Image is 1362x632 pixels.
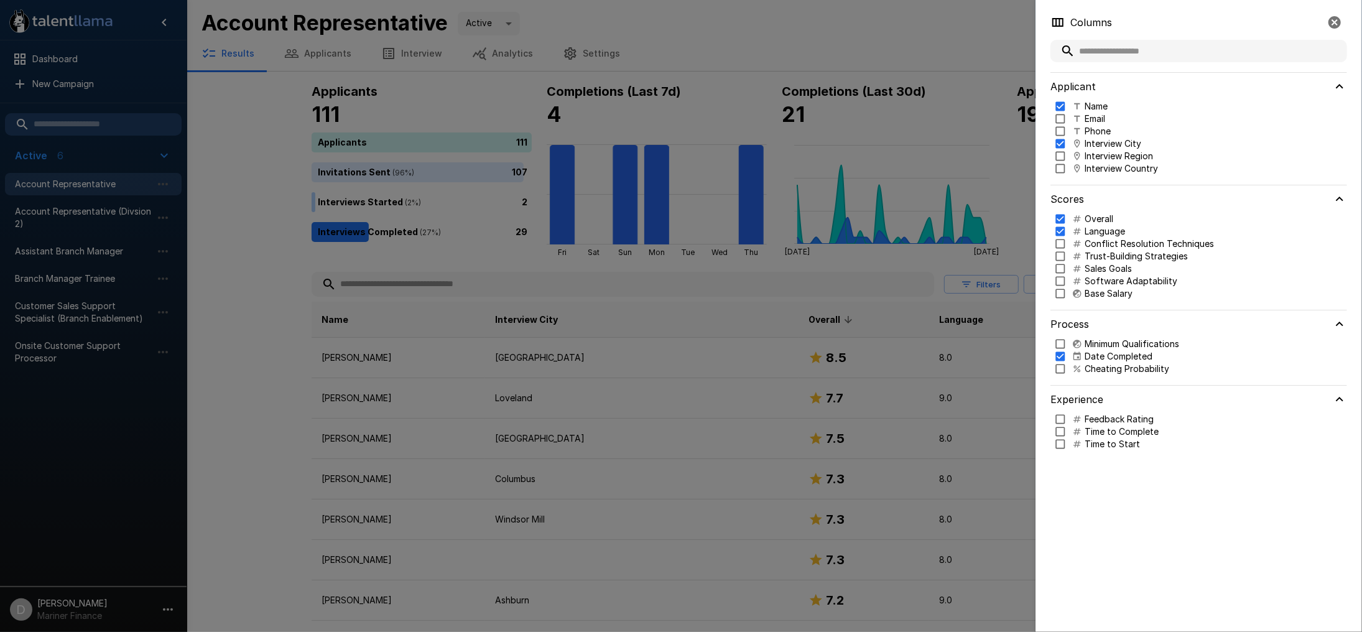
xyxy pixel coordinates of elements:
[1050,78,1096,95] h6: Applicant
[1085,350,1152,363] p: Date Completed
[1085,162,1158,175] p: Interview Country
[1085,275,1177,287] p: Software Adaptability
[1085,263,1132,275] p: Sales Goals
[1085,100,1108,113] p: Name
[1085,125,1111,137] p: Phone
[1085,213,1113,225] p: Overall
[1085,287,1133,300] p: Base Salary
[1085,413,1154,425] p: Feedback Rating
[1085,338,1179,350] p: Minimum Qualifications
[1085,250,1188,263] p: Trust-Building Strategies
[1085,137,1141,150] p: Interview City
[1085,150,1153,162] p: Interview Region
[1050,391,1103,408] h6: Experience
[1050,315,1089,333] h6: Process
[1085,238,1214,250] p: Conflict Resolution Techniques
[1085,225,1125,238] p: Language
[1050,190,1084,208] h6: Scores
[1085,425,1159,438] p: Time to Complete
[1085,113,1105,125] p: Email
[1085,363,1169,375] p: Cheating Probability
[1070,15,1112,30] p: Columns
[1085,438,1140,450] p: Time to Start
